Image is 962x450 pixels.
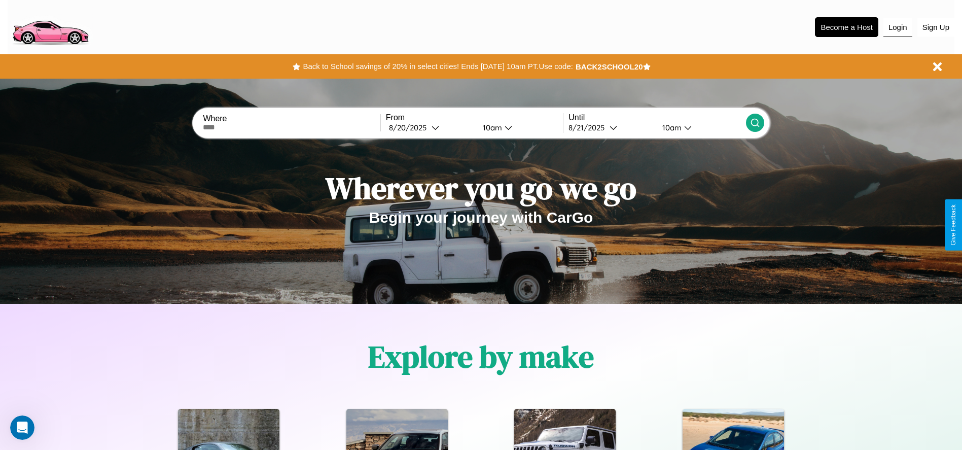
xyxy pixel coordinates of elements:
[568,113,745,122] label: Until
[478,123,505,132] div: 10am
[815,17,878,37] button: Become a Host
[10,416,34,440] iframe: Intercom live chat
[368,336,594,377] h1: Explore by make
[883,18,912,37] button: Login
[950,204,957,246] div: Give Feedback
[203,114,380,123] label: Where
[300,59,575,74] button: Back to School savings of 20% in select cities! Ends [DATE] 10am PT.Use code:
[654,122,746,133] button: 10am
[568,123,610,132] div: 8 / 21 / 2025
[475,122,563,133] button: 10am
[386,122,475,133] button: 8/20/2025
[389,123,432,132] div: 8 / 20 / 2025
[8,5,93,47] img: logo
[657,123,684,132] div: 10am
[386,113,563,122] label: From
[576,62,643,71] b: BACK2SCHOOL20
[917,18,954,37] button: Sign Up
